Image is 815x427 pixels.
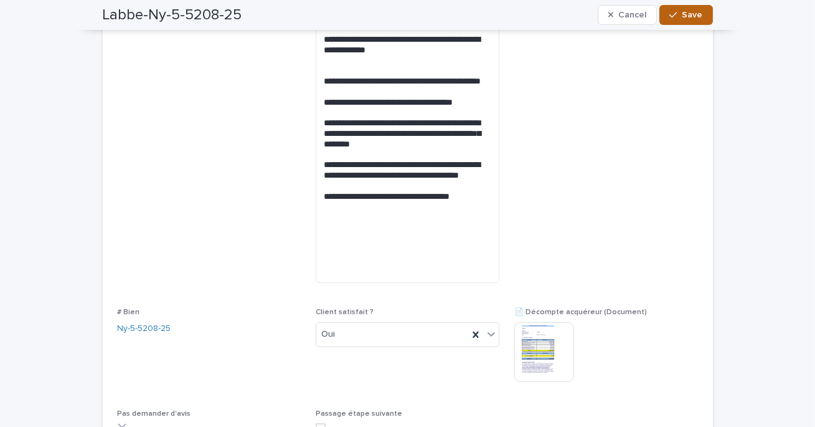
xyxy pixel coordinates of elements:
span: Pas demander d'avis [118,410,191,418]
span: Oui [321,328,335,341]
h2: Labbe-Ny-5-5208-25 [103,6,242,24]
span: Cancel [618,11,646,19]
button: Save [659,5,712,25]
span: Save [682,11,703,19]
a: Ny-5-5208-25 [118,322,171,335]
span: # Bien [118,309,140,316]
button: Cancel [598,5,657,25]
span: Client satisfait ? [316,309,374,316]
span: Passage étape suivante [316,410,402,418]
span: 📄 Décompte acquéreur (Document) [514,309,647,316]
